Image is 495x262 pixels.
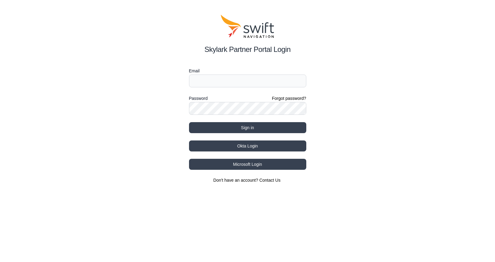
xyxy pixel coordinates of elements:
button: Okta Login [189,140,306,151]
section: Don't have an account? [189,177,306,183]
label: Password [189,95,208,102]
button: Sign in [189,122,306,133]
a: Forgot password? [272,95,306,101]
label: Email [189,67,306,75]
h2: Skylark Partner Portal Login [189,44,306,55]
a: Contact Us [259,178,280,183]
button: Microsoft Login [189,159,306,170]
